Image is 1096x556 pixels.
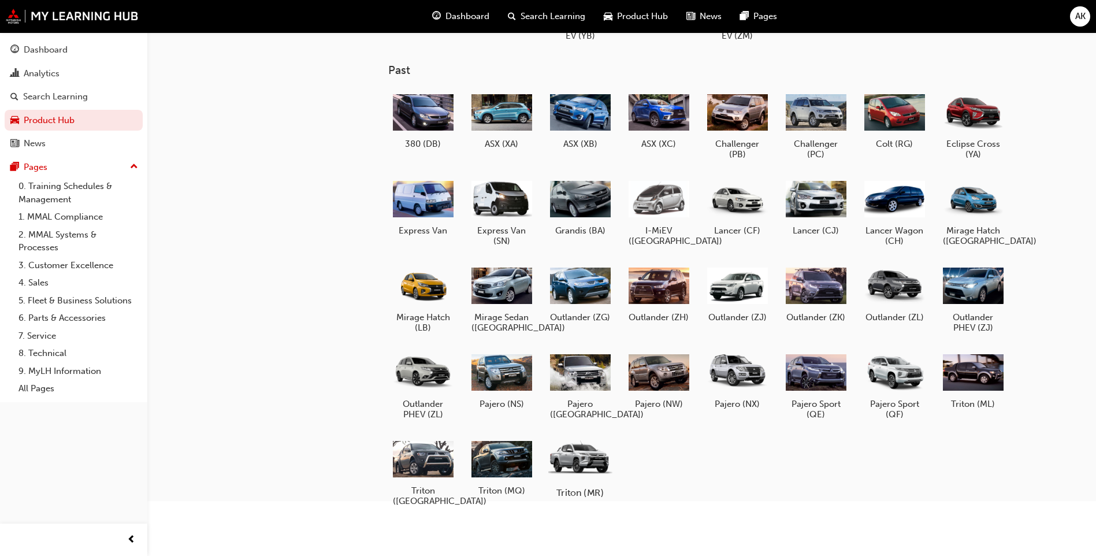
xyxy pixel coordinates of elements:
[388,173,458,240] a: Express Van
[864,399,925,420] h5: Pajero Sport (QF)
[508,9,516,24] span: search-icon
[388,433,458,511] a: Triton ([GEOGRAPHIC_DATA])
[5,110,143,131] a: Product Hub
[24,161,47,174] div: Pages
[781,87,850,164] a: Challenger (PC)
[938,260,1008,338] a: Outlander PHEV (ZJ)
[521,10,585,23] span: Search Learning
[14,362,143,380] a: 9. MyLH Information
[1070,6,1090,27] button: AK
[5,157,143,178] button: Pages
[10,162,19,173] span: pages-icon
[14,327,143,345] a: 7. Service
[1075,10,1086,23] span: AK
[707,399,768,409] h5: Pajero (NX)
[467,347,536,414] a: Pajero (NS)
[5,133,143,154] a: News
[23,90,88,103] div: Search Learning
[703,87,772,164] a: Challenger (PB)
[471,225,532,246] h5: Express Van (SN)
[686,9,695,24] span: news-icon
[14,208,143,226] a: 1. MMAL Compliance
[703,260,772,327] a: Outlander (ZJ)
[388,64,1045,77] h3: Past
[445,10,489,23] span: Dashboard
[393,139,454,149] h5: 380 (DB)
[393,399,454,420] h5: Outlander PHEV (ZL)
[700,10,722,23] span: News
[629,312,689,323] h5: Outlander (ZH)
[5,63,143,84] a: Analytics
[860,87,929,154] a: Colt (RG)
[10,139,19,149] span: news-icon
[393,225,454,236] h5: Express Van
[864,225,925,246] h5: Lancer Wagon (CH)
[550,225,611,236] h5: Grandis (BA)
[467,433,536,501] a: Triton (MQ)
[5,39,143,61] a: Dashboard
[629,225,689,246] h5: I-MiEV ([GEOGRAPHIC_DATA])
[130,160,138,175] span: up-icon
[10,69,19,79] span: chart-icon
[781,173,850,240] a: Lancer (CJ)
[624,260,693,327] a: Outlander (ZH)
[471,312,532,333] h5: Mirage Sedan ([GEOGRAPHIC_DATA])
[786,312,846,323] h5: Outlander (ZK)
[786,225,846,236] h5: Lancer (CJ)
[740,9,749,24] span: pages-icon
[624,87,693,154] a: ASX (XC)
[423,5,499,28] a: guage-iconDashboard
[471,139,532,149] h5: ASX (XA)
[127,533,136,547] span: prev-icon
[617,10,668,23] span: Product Hub
[707,225,768,236] h5: Lancer (CF)
[14,257,143,275] a: 3. Customer Excellence
[753,10,777,23] span: Pages
[388,87,458,154] a: 380 (DB)
[677,5,731,28] a: news-iconNews
[545,87,615,154] a: ASX (XB)
[14,292,143,310] a: 5. Fleet & Business Solutions
[10,116,19,126] span: car-icon
[545,173,615,240] a: Grandis (BA)
[938,173,1008,251] a: Mirage Hatch ([GEOGRAPHIC_DATA])
[629,399,689,409] h5: Pajero (NW)
[432,9,441,24] span: guage-icon
[24,67,60,80] div: Analytics
[388,347,458,424] a: Outlander PHEV (ZL)
[5,86,143,108] a: Search Learning
[938,347,1008,414] a: Triton (ML)
[467,87,536,154] a: ASX (XA)
[595,5,677,28] a: car-iconProduct Hub
[943,399,1004,409] h5: Triton (ML)
[10,92,18,102] span: search-icon
[471,399,532,409] h5: Pajero (NS)
[624,173,693,251] a: I-MiEV ([GEOGRAPHIC_DATA])
[943,312,1004,333] h5: Outlander PHEV (ZJ)
[545,347,615,424] a: Pajero ([GEOGRAPHIC_DATA])
[786,139,846,160] h5: Challenger (PC)
[943,225,1004,246] h5: Mirage Hatch ([GEOGRAPHIC_DATA])
[604,9,612,24] span: car-icon
[707,312,768,323] h5: Outlander (ZJ)
[499,5,595,28] a: search-iconSearch Learning
[10,45,19,55] span: guage-icon
[629,139,689,149] h5: ASX (XC)
[781,347,850,424] a: Pajero Sport (QE)
[624,347,693,414] a: Pajero (NW)
[548,487,612,498] h5: Triton (MR)
[24,137,46,150] div: News
[14,309,143,327] a: 6. Parts & Accessories
[14,274,143,292] a: 4. Sales
[6,9,139,24] img: mmal
[550,312,611,323] h5: Outlander (ZG)
[707,139,768,160] h5: Challenger (PB)
[864,139,925,149] h5: Colt (RG)
[5,37,143,157] button: DashboardAnalyticsSearch LearningProduct HubNews
[393,485,454,506] h5: Triton ([GEOGRAPHIC_DATA])
[860,260,929,327] a: Outlander (ZL)
[938,87,1008,164] a: Eclipse Cross (YA)
[864,312,925,323] h5: Outlander (ZL)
